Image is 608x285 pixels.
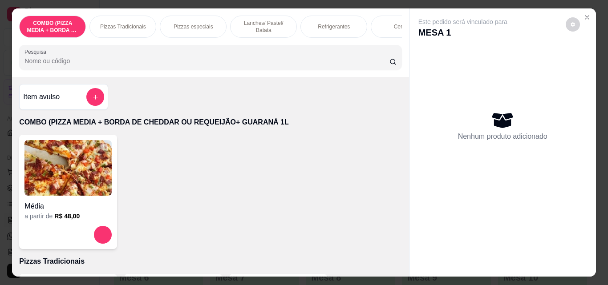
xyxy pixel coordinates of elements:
label: Pesquisa [24,48,49,56]
p: Pizzas especiais [174,23,213,30]
p: COMBO (PIZZA MEDIA + BORDA DE CHEDDAR OU REQUEIJÃO+ GUARANÁ 1L [19,117,401,128]
button: add-separate-item [86,88,104,106]
button: Close [580,10,594,24]
div: a partir de [24,212,112,221]
p: Pizzas Tradicionais [19,256,401,267]
h6: R$ 48,00 [54,212,80,221]
p: Pizzas Tradicionais [100,23,146,30]
p: Este pedido será vinculado para [418,17,507,26]
input: Pesquisa [24,56,389,65]
h4: Item avulso [23,92,60,102]
p: Nenhum produto adicionado [458,131,547,142]
button: increase-product-quantity [94,226,112,244]
p: Refrigerantes [318,23,350,30]
button: decrease-product-quantity [566,17,580,32]
p: Cervejas [394,23,415,30]
h4: Média [24,201,112,212]
p: Lanches/ Pastel/ Batata [238,20,289,34]
img: product-image [24,140,112,196]
p: COMBO (PIZZA MEDIA + BORDA DE CHEDDAR OU REQUEIJÃO+ GUARANÁ 1L [27,20,78,34]
p: MESA 1 [418,26,507,39]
